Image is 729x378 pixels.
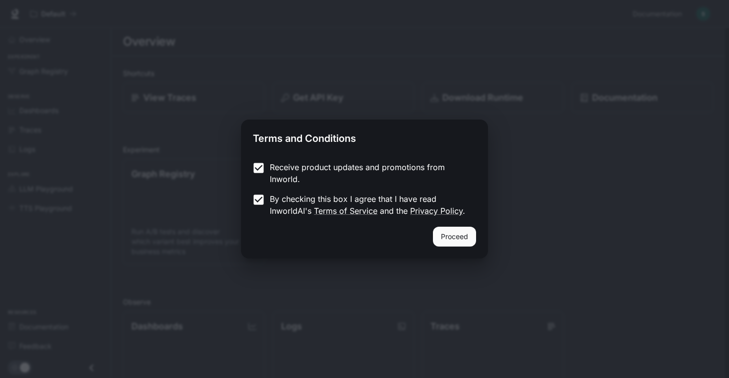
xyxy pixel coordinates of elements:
a: Terms of Service [314,206,377,216]
button: Proceed [433,227,476,247]
a: Privacy Policy [410,206,463,216]
p: By checking this box I agree that I have read InworldAI's and the . [270,193,468,217]
h2: Terms and Conditions [241,120,488,153]
p: Receive product updates and promotions from Inworld. [270,161,468,185]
